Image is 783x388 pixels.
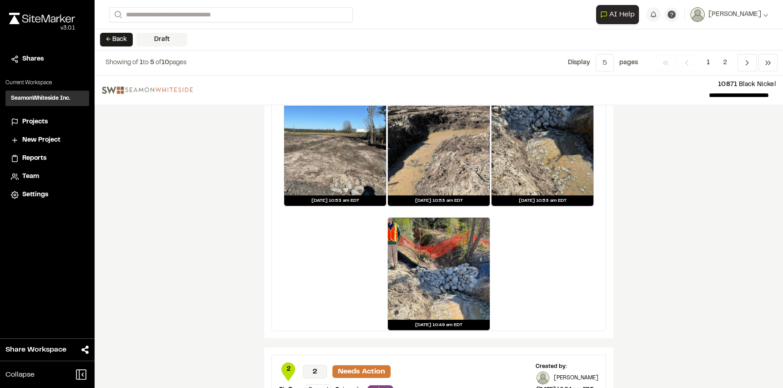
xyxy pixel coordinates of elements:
[11,153,84,163] a: Reports
[105,58,186,68] p: to of pages
[284,93,386,206] a: [DATE] 10:53 am EDT
[11,117,84,127] a: Projects
[609,9,635,20] span: AI Help
[708,10,761,20] span: [PERSON_NAME]
[619,58,638,68] p: page s
[5,369,35,380] span: Collapse
[11,190,84,200] a: Settings
[11,135,84,145] a: New Project
[140,60,143,66] span: 1
[11,54,84,64] a: Shares
[109,7,125,22] button: Search
[491,93,594,206] a: [DATE] 10:53 am EDT
[492,195,593,206] div: [DATE] 10:53 am EDT
[22,153,46,163] span: Reports
[105,60,140,66] span: Showing of
[388,195,490,206] div: [DATE] 10:53 am EDT
[9,13,75,24] img: rebrand.png
[700,54,717,71] span: 1
[100,33,133,46] button: ← Back
[596,5,642,24] div: Open AI Assistant
[200,80,776,90] p: Black Nickel
[332,365,391,378] p: Needs Action
[656,54,778,71] nav: Navigation
[388,320,490,330] div: [DATE] 10:49 am EDT
[279,364,297,374] span: 2
[22,54,44,64] span: Shares
[303,365,327,378] p: 2
[102,87,193,94] img: file
[22,135,60,145] span: New Project
[136,33,187,46] div: Draft
[596,54,614,71] button: 5
[284,195,386,206] div: [DATE] 10:53 am EDT
[22,117,48,127] span: Projects
[22,190,48,200] span: Settings
[5,79,89,87] p: Current Workspace
[554,374,598,382] p: [PERSON_NAME]
[150,60,154,66] span: 5
[161,60,169,66] span: 10
[536,362,598,371] div: Created by:
[690,7,705,22] img: User
[716,54,734,71] span: 2
[387,93,490,206] a: [DATE] 10:53 am EDT
[718,82,738,87] span: 10871
[568,58,590,68] p: Display
[387,217,490,331] a: [DATE] 10:49 am EDT
[9,24,75,32] div: Oh geez...please don't...
[11,94,70,102] h3: SeamonWhiteside Inc.
[11,172,84,182] a: Team
[5,344,66,355] span: Share Workspace
[596,5,639,24] button: Open AI Assistant
[690,7,768,22] button: [PERSON_NAME]
[22,172,39,182] span: Team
